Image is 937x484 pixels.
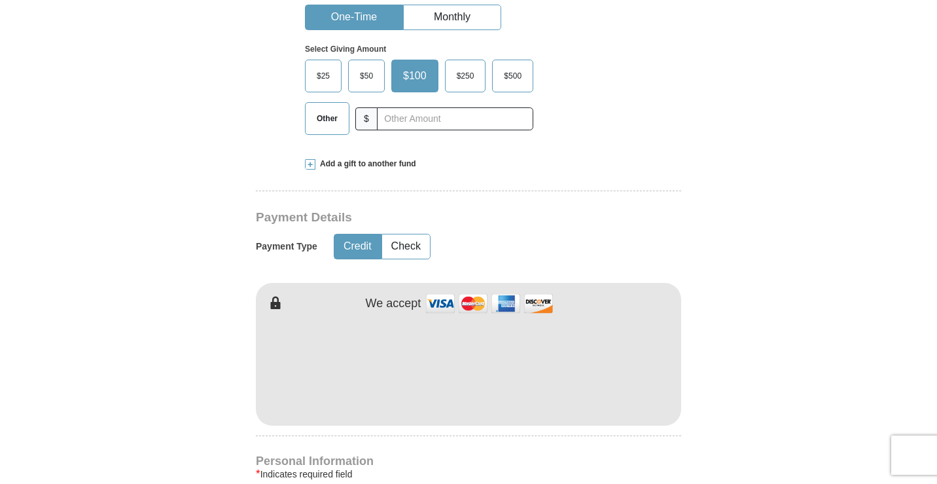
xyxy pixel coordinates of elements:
button: Monthly [404,5,501,29]
span: $100 [397,66,433,86]
button: One-Time [306,5,402,29]
h4: Personal Information [256,456,681,466]
span: Other [310,109,344,128]
span: $500 [497,66,528,86]
div: Indicates required field [256,466,681,482]
span: $250 [450,66,481,86]
img: credit cards accepted [424,289,555,318]
span: $50 [353,66,380,86]
h3: Payment Details [256,210,590,225]
span: $ [355,107,378,130]
input: Other Amount [377,107,533,130]
h4: We accept [366,297,421,311]
strong: Select Giving Amount [305,45,386,54]
button: Credit [334,234,381,259]
h5: Payment Type [256,241,317,252]
span: $25 [310,66,336,86]
button: Check [382,234,430,259]
span: Add a gift to another fund [315,158,416,170]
